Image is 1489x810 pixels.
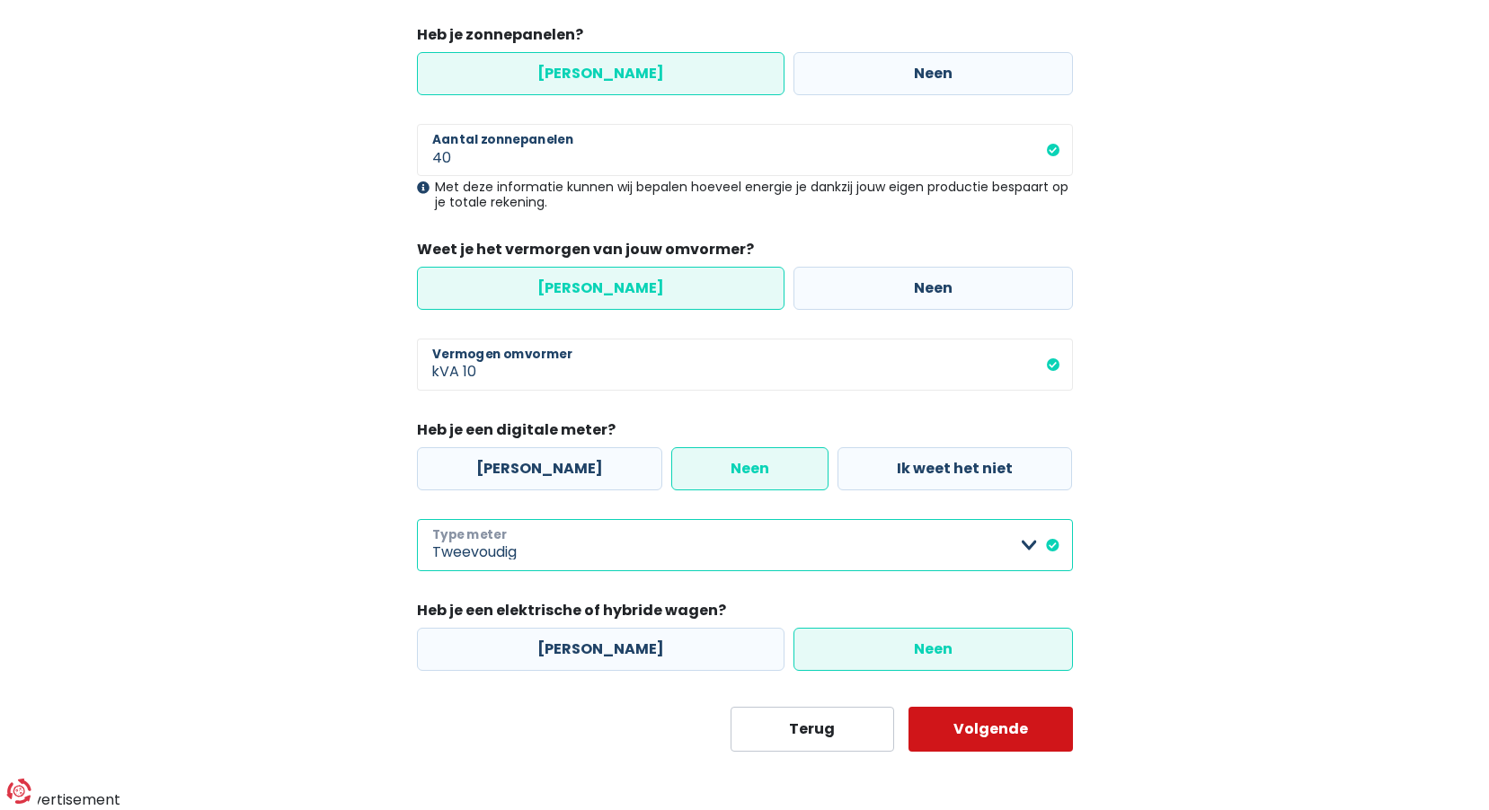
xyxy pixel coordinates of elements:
[417,239,1073,267] legend: Weet je het vermorgen van jouw omvormer?
[417,52,784,95] label: [PERSON_NAME]
[671,447,829,490] label: Neen
[417,24,1073,52] legend: Heb je zonnepanelen?
[417,267,784,310] label: [PERSON_NAME]
[731,707,895,752] button: Terug
[417,628,784,671] label: [PERSON_NAME]
[417,419,1073,447] legend: Heb je een digitale meter?
[838,447,1072,490] label: Ik weet het niet
[793,52,1073,95] label: Neen
[793,267,1073,310] label: Neen
[417,600,1073,628] legend: Heb je een elektrische of hybride wagen?
[417,339,463,391] span: kVA
[793,628,1073,671] label: Neen
[417,447,662,490] label: [PERSON_NAME]
[908,707,1073,752] button: Volgende
[417,180,1073,210] div: Met deze informatie kunnen wij bepalen hoeveel energie je dankzij jouw eigen productie bespaart o...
